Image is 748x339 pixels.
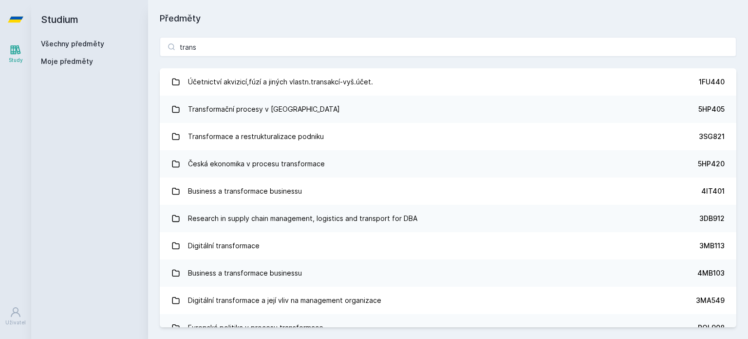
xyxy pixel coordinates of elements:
div: 5HP420 [698,159,725,169]
div: Evropská politika v procesu transformace [188,318,323,338]
div: 3DB912 [699,214,725,223]
div: 4IT401 [701,186,725,196]
a: Transformace a restrukturalizace podniku 3SG821 [160,123,736,150]
a: Business a transformace businessu 4IT401 [160,178,736,205]
span: Moje předměty [41,57,93,66]
input: Název nebo ident předmětu… [160,37,736,57]
div: Research in supply chain management, logistics and transport for DBA [188,209,417,228]
a: Digitální transformace 3MB113 [160,232,736,259]
a: Research in supply chain management, logistics and transport for DBA 3DB912 [160,205,736,232]
div: Study [9,57,23,64]
div: 5HP405 [698,104,725,114]
a: Uživatel [2,301,29,331]
div: Digitální transformace [188,236,260,256]
div: 4MB103 [697,268,725,278]
div: Business a transformace businessu [188,181,302,201]
a: Všechny předměty [41,40,104,48]
div: Digitální transformace a její vliv na management organizace [188,291,381,310]
div: Česká ekonomika v procesu transformace [188,154,325,174]
h1: Předměty [160,12,736,25]
div: 3SG821 [699,132,725,141]
a: Business a transformace businessu 4MB103 [160,259,736,287]
div: 3MB113 [699,241,725,251]
a: Transformační procesy v [GEOGRAPHIC_DATA] 5HP405 [160,96,736,123]
div: Uživatel [5,319,26,326]
a: Digitální transformace a její vliv na management organizace 3MA549 [160,287,736,314]
a: Study [2,39,29,69]
div: Transformační procesy v [GEOGRAPHIC_DATA] [188,100,340,119]
div: Transformace a restrukturalizace podniku [188,127,324,146]
div: POL908 [698,323,725,333]
a: Česká ekonomika v procesu transformace 5HP420 [160,150,736,178]
a: Účetnictví akvizicí,fúzí a jiných vlastn.transakcí-vyš.účet. 1FU440 [160,68,736,96]
div: Business a transformace businessu [188,263,302,283]
div: 1FU440 [699,77,725,87]
div: 3MA549 [696,296,725,305]
div: Účetnictví akvizicí,fúzí a jiných vlastn.transakcí-vyš.účet. [188,72,373,92]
